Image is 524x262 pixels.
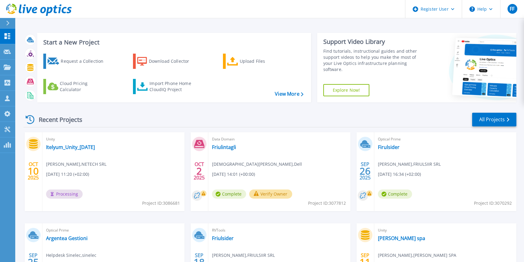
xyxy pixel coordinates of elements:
[360,168,371,174] span: 26
[212,189,246,199] span: Complete
[240,55,289,67] div: Upload Files
[378,227,513,234] span: Unity
[474,200,512,207] span: Project ID: 3070292
[46,235,88,241] a: Argentea Gestioni
[378,144,400,150] a: Firulsider
[212,252,275,259] span: [PERSON_NAME] , FRIULSIIR SRL
[323,38,424,46] div: Support Video Library
[43,54,111,69] a: Request a Collection
[46,171,89,178] span: [DATE] 11:20 (+02:00)
[275,91,303,97] a: View More
[149,80,197,93] div: Import Phone Home CloudIQ Project
[323,48,424,73] div: Find tutorials, instructional guides and other support videos to help you make the most of your L...
[212,171,255,178] span: [DATE] 14:01 (+00:00)
[43,79,111,94] a: Cloud Pricing Calculator
[223,54,291,69] a: Upload Files
[27,160,39,182] div: OCT 2025
[142,200,180,207] span: Project ID: 3086681
[212,144,236,150] a: Friulintagli
[28,168,39,174] span: 10
[193,160,205,182] div: OCT 2025
[60,80,109,93] div: Cloud Pricing Calculator
[212,227,347,234] span: RVTools
[378,136,513,143] span: Optical Prime
[196,168,202,174] span: 2
[46,136,181,143] span: Unity
[378,235,425,241] a: [PERSON_NAME] spa
[510,6,515,11] span: FF
[149,55,198,67] div: Download Collector
[378,171,421,178] span: [DATE] 16:34 (+02:00)
[43,39,303,46] h3: Start a New Project
[378,252,456,259] span: [PERSON_NAME] , [PERSON_NAME] SPA
[323,84,370,96] a: Explore Now!
[212,136,347,143] span: Data Domain
[378,161,441,168] span: [PERSON_NAME] , FRIULSIIR SRL
[212,235,234,241] a: Friulsider
[212,161,302,168] span: [DEMOGRAPHIC_DATA][PERSON_NAME] , Dell
[46,144,95,150] a: Itelyum_Unity_[DATE]
[133,54,201,69] a: Download Collector
[23,112,91,127] div: Recent Projects
[61,55,109,67] div: Request a Collection
[359,160,371,182] div: SEP 2025
[46,227,181,234] span: Optical Prime
[46,189,83,199] span: Processing
[308,200,346,207] span: Project ID: 3077812
[472,113,516,126] a: All Projects
[249,189,292,199] button: Verify Owner
[378,189,412,199] span: Complete
[46,252,96,259] span: Helpdesk Sinelec , sinelec
[46,161,106,168] span: [PERSON_NAME] , NETECH SRL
